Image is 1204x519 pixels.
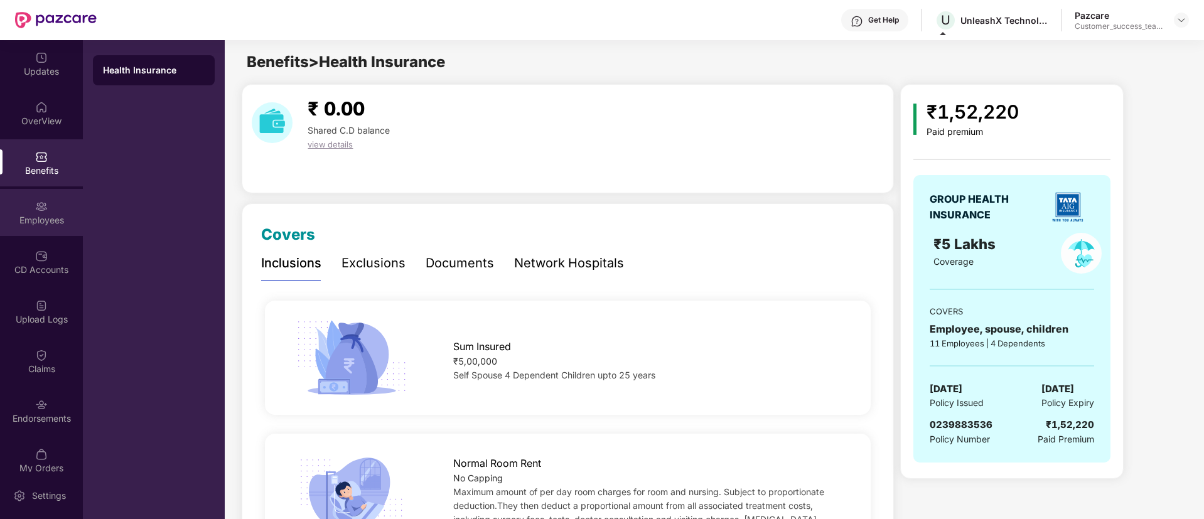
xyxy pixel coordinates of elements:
img: svg+xml;base64,PHN2ZyBpZD0iU2V0dGluZy0yMHgyMCIgeG1sbnM9Imh0dHA6Ly93d3cudzMub3JnLzIwMDAvc3ZnIiB3aW... [13,490,26,502]
img: svg+xml;base64,PHN2ZyBpZD0iQ2xhaW0iIHhtbG5zPSJodHRwOi8vd3d3LnczLm9yZy8yMDAwL3N2ZyIgd2lkdGg9IjIwIi... [35,349,48,361]
div: Get Help [868,15,899,25]
span: Paid Premium [1038,432,1094,446]
span: 0239883536 [930,419,992,431]
img: icon [913,104,916,135]
div: UnleashX Technologies Private Limited [960,14,1048,26]
img: svg+xml;base64,PHN2ZyBpZD0iVXBsb2FkX0xvZ3MiIGRhdGEtbmFtZT0iVXBsb2FkIExvZ3MiIHhtbG5zPSJodHRwOi8vd3... [35,299,48,312]
img: svg+xml;base64,PHN2ZyBpZD0iQmVuZWZpdHMiIHhtbG5zPSJodHRwOi8vd3d3LnczLm9yZy8yMDAwL3N2ZyIgd2lkdGg9Ij... [35,151,48,163]
img: svg+xml;base64,PHN2ZyBpZD0iQ0RfQWNjb3VudHMiIGRhdGEtbmFtZT0iQ0QgQWNjb3VudHMiIHhtbG5zPSJodHRwOi8vd3... [35,250,48,262]
span: Coverage [933,256,974,267]
div: Inclusions [261,254,321,273]
div: Documents [426,254,494,273]
img: download [252,102,293,143]
img: svg+xml;base64,PHN2ZyBpZD0iRW5kb3JzZW1lbnRzIiB4bWxucz0iaHR0cDovL3d3dy53My5vcmcvMjAwMC9zdmciIHdpZH... [35,399,48,411]
span: [DATE] [930,382,962,397]
div: Pazcare [1075,9,1163,21]
img: svg+xml;base64,PHN2ZyBpZD0iSGVscC0zMngzMiIgeG1sbnM9Imh0dHA6Ly93d3cudzMub3JnLzIwMDAvc3ZnIiB3aWR0aD... [851,15,863,28]
span: [DATE] [1041,382,1074,397]
span: Policy Issued [930,396,984,410]
div: COVERS [930,305,1094,318]
span: U [941,13,950,28]
span: Covers [261,225,315,243]
div: 11 Employees | 4 Dependents [930,337,1094,350]
span: Self Spouse 4 Dependent Children upto 25 years [453,370,655,380]
span: Normal Room Rent [453,456,541,471]
span: Sum Insured [453,339,511,355]
div: Employee, spouse, children [930,321,1094,337]
img: svg+xml;base64,PHN2ZyBpZD0iSG9tZSIgeG1sbnM9Imh0dHA6Ly93d3cudzMub3JnLzIwMDAvc3ZnIiB3aWR0aD0iMjAiIG... [35,101,48,114]
div: ₹5,00,000 [453,355,844,368]
img: svg+xml;base64,PHN2ZyBpZD0iRW1wbG95ZWVzIiB4bWxucz0iaHR0cDovL3d3dy53My5vcmcvMjAwMC9zdmciIHdpZHRoPS... [35,200,48,213]
div: Paid premium [927,127,1019,137]
div: Network Hospitals [514,254,624,273]
span: Benefits > Health Insurance [247,53,445,71]
span: Shared C.D balance [308,125,390,136]
span: ₹5 Lakhs [933,235,999,252]
div: No Capping [453,471,844,485]
img: svg+xml;base64,PHN2ZyBpZD0iTXlfT3JkZXJzIiBkYXRhLW5hbWU9Ik15IE9yZGVycyIgeG1sbnM9Imh0dHA6Ly93d3cudz... [35,448,48,461]
div: Customer_success_team_lead [1075,21,1163,31]
img: New Pazcare Logo [15,12,97,28]
div: ₹1,52,220 [1046,417,1094,432]
img: svg+xml;base64,PHN2ZyBpZD0iRHJvcGRvd24tMzJ4MzIiIHhtbG5zPSJodHRwOi8vd3d3LnczLm9yZy8yMDAwL3N2ZyIgd2... [1176,15,1186,25]
img: svg+xml;base64,PHN2ZyBpZD0iVXBkYXRlZCIgeG1sbnM9Imh0dHA6Ly93d3cudzMub3JnLzIwMDAvc3ZnIiB3aWR0aD0iMj... [35,51,48,64]
span: Policy Expiry [1041,396,1094,410]
span: Policy Number [930,434,990,444]
div: ₹1,52,220 [927,97,1019,127]
img: icon [292,316,411,399]
img: policyIcon [1061,233,1102,274]
div: Health Insurance [103,64,205,77]
span: ₹ 0.00 [308,97,365,120]
div: GROUP HEALTH INSURANCE [930,191,1040,223]
div: Exclusions [341,254,406,273]
span: view details [308,139,353,149]
div: Settings [28,490,70,502]
img: insurerLogo [1046,185,1090,229]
